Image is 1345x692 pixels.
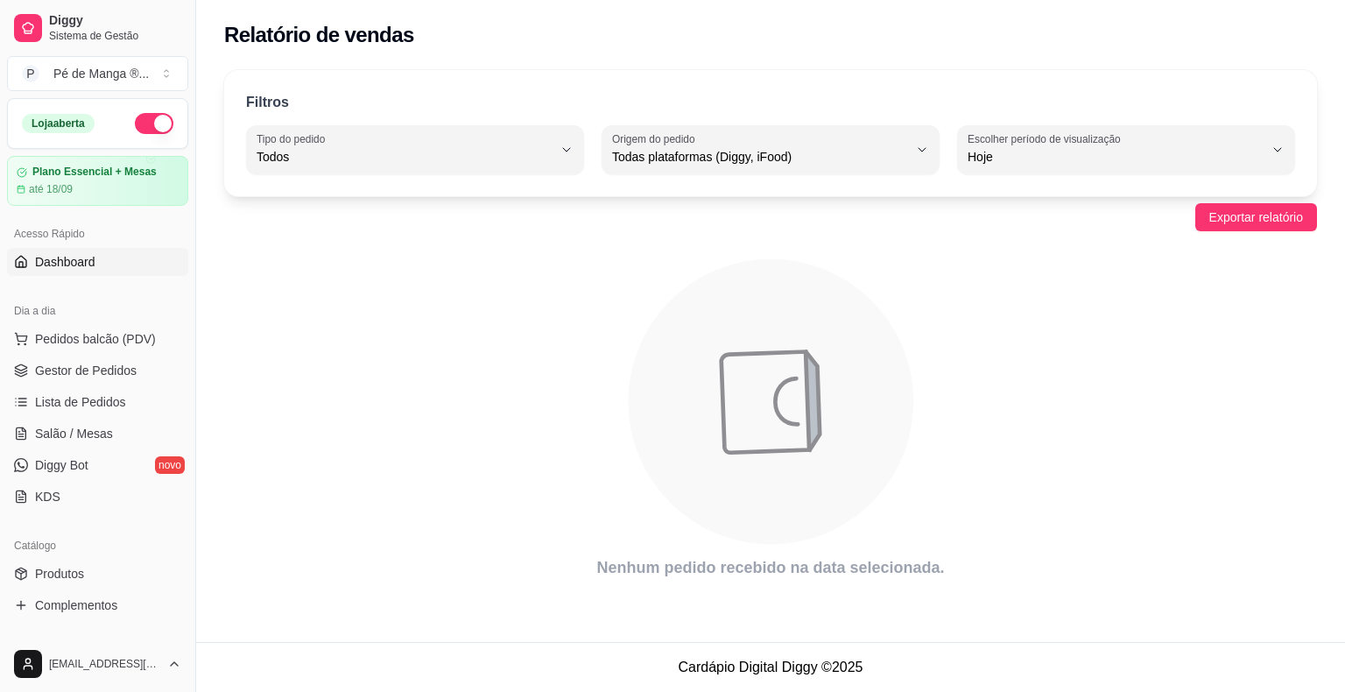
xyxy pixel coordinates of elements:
[224,249,1317,555] div: animation
[35,597,117,614] span: Complementos
[35,456,88,474] span: Diggy Bot
[968,131,1126,146] label: Escolher período de visualização
[35,393,126,411] span: Lista de Pedidos
[49,657,160,671] span: [EMAIL_ADDRESS][DOMAIN_NAME]
[35,488,60,505] span: KDS
[22,65,39,82] span: P
[7,325,188,353] button: Pedidos balcão (PDV)
[35,362,137,379] span: Gestor de Pedidos
[968,148,1264,166] span: Hoje
[29,182,73,196] article: até 18/09
[7,451,188,479] a: Diggy Botnovo
[7,297,188,325] div: Dia a dia
[1195,203,1317,231] button: Exportar relatório
[7,388,188,416] a: Lista de Pedidos
[7,483,188,511] a: KDS
[7,591,188,619] a: Complementos
[1209,208,1303,227] span: Exportar relatório
[7,56,188,91] button: Select a team
[224,555,1317,580] article: Nenhum pedido recebido na data selecionada.
[257,131,331,146] label: Tipo do pedido
[35,425,113,442] span: Salão / Mesas
[257,148,553,166] span: Todos
[196,642,1345,692] footer: Cardápio Digital Diggy © 2025
[32,166,157,179] article: Plano Essencial + Mesas
[602,125,940,174] button: Origem do pedidoTodas plataformas (Diggy, iFood)
[53,65,149,82] div: Pé de Manga ® ...
[7,7,188,49] a: DiggySistema de Gestão
[35,330,156,348] span: Pedidos balcão (PDV)
[612,131,701,146] label: Origem do pedido
[7,532,188,560] div: Catálogo
[49,13,181,29] span: Diggy
[246,125,584,174] button: Tipo do pedidoTodos
[224,21,414,49] h2: Relatório de vendas
[7,643,188,685] button: [EMAIL_ADDRESS][DOMAIN_NAME]
[135,113,173,134] button: Alterar Status
[7,560,188,588] a: Produtos
[35,253,95,271] span: Dashboard
[7,248,188,276] a: Dashboard
[49,29,181,43] span: Sistema de Gestão
[7,357,188,385] a: Gestor de Pedidos
[612,148,908,166] span: Todas plataformas (Diggy, iFood)
[7,220,188,248] div: Acesso Rápido
[246,92,289,113] p: Filtros
[35,565,84,583] span: Produtos
[22,114,95,133] div: Loja aberta
[7,156,188,206] a: Plano Essencial + Mesasaté 18/09
[957,125,1295,174] button: Escolher período de visualizaçãoHoje
[7,420,188,448] a: Salão / Mesas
